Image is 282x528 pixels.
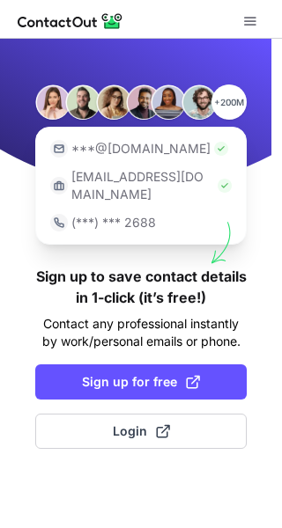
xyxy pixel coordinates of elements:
[35,84,70,120] img: Person #1
[218,179,232,193] img: Check Icon
[35,364,247,400] button: Sign up for free
[126,84,161,120] img: Person #4
[214,142,228,156] img: Check Icon
[82,373,200,391] span: Sign up for free
[151,84,186,120] img: Person #5
[65,84,100,120] img: Person #2
[211,84,247,120] p: +200M
[35,266,247,308] h1: Sign up to save contact details in 1-click (it’s free!)
[182,84,217,120] img: Person #6
[71,140,211,158] p: ***@[DOMAIN_NAME]
[50,214,68,231] img: https://contactout.com/extension/app/static/media/login-phone-icon.bacfcb865e29de816d437549d7f4cb...
[96,84,131,120] img: Person #3
[113,422,170,440] span: Login
[50,140,68,158] img: https://contactout.com/extension/app/static/media/login-email-icon.f64bce713bb5cd1896fef81aa7b14a...
[71,168,214,203] p: [EMAIL_ADDRESS][DOMAIN_NAME]
[18,11,123,32] img: ContactOut v5.3.10
[50,177,68,194] img: https://contactout.com/extension/app/static/media/login-work-icon.638a5007170bc45168077fde17b29a1...
[35,315,247,350] p: Contact any professional instantly by work/personal emails or phone.
[35,414,247,449] button: Login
